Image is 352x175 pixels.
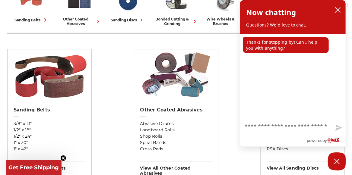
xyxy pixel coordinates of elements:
[14,17,48,23] div: sanding belts
[111,17,145,23] div: sanding discs
[14,120,85,127] a: 3/8" x 13"
[328,152,346,170] button: Close Chatbox
[14,133,85,139] a: 1/2" x 24"
[140,139,212,146] a: Spiral Bands
[323,137,327,144] span: by
[140,107,212,113] h2: Other Coated Abrasives
[14,139,85,146] a: 1" x 30"
[267,161,338,171] h3: View All sanding discs
[140,120,212,127] a: Abrasive Drums
[240,34,346,119] div: chat
[6,160,62,175] div: Get Free ShippingClose teaser
[140,127,212,133] a: Longboard Rolls
[307,137,322,144] span: powered
[333,5,343,14] button: close chatbox
[9,164,59,171] span: Get Free Shipping
[140,146,212,152] a: Cross Pads
[267,146,338,152] a: PSA Discs
[154,17,198,26] div: bonded cutting & grinding
[307,135,346,146] a: Powered by Olark
[246,22,340,28] p: Questions? We'd love to chat.
[246,6,296,18] h2: Now chatting
[203,17,246,26] div: wire wheels & brushes
[11,49,89,101] img: Sanding Belts
[14,146,85,152] a: 1" x 42"
[137,49,215,101] img: Other Coated Abrasives
[58,17,101,26] div: other coated abrasives
[60,155,66,161] button: Close teaser
[14,127,85,133] a: 1/2" x 18"
[331,121,346,135] button: Send message
[243,37,329,53] p: Thanks for stopping by! Can I help you with anything?
[14,107,85,113] h2: Sanding Belts
[140,133,212,139] a: Shop Rolls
